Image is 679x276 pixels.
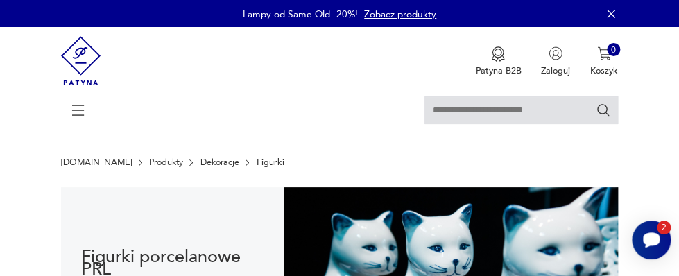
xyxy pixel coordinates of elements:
button: Szukaj [596,103,611,118]
img: Ikona medalu [491,46,505,62]
img: Patyna - sklep z meblami i dekoracjami vintage [61,27,101,94]
p: Koszyk [590,64,618,77]
div: 0 [607,43,621,57]
img: Ikonka użytkownika [549,46,562,60]
p: Zaloguj [541,64,570,77]
button: 0Koszyk [590,46,618,77]
a: [DOMAIN_NAME] [61,157,132,167]
a: Ikona medaluPatyna B2B [475,46,521,77]
img: Ikona koszyka [597,46,611,60]
p: Patyna B2B [475,64,521,77]
button: Patyna B2B [475,46,521,77]
iframe: Smartsupp widget button [632,221,671,259]
p: Figurki [256,157,284,167]
h1: Figurki porcelanowe PRL [81,250,264,275]
a: Produkty [149,157,183,167]
a: Zobacz produkty [364,8,436,21]
p: Lampy od Same Old -20%! [243,8,358,21]
a: Dekoracje [200,157,239,167]
button: Zaloguj [541,46,570,77]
